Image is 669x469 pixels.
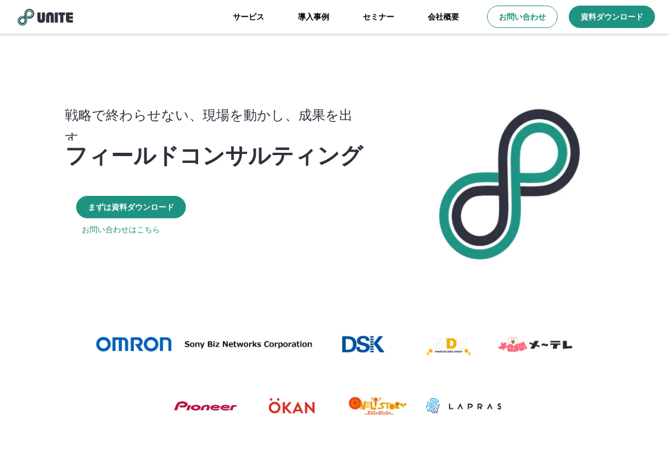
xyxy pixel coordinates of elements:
a: まずは資料ダウンロード [76,196,186,218]
p: 資料ダウンロード [581,11,643,22]
a: お問い合わせ [487,6,558,28]
p: 戦略で終わらせない、現場を動かし、成果を出す。 [65,103,375,149]
p: お問い合わせ [499,11,546,22]
p: フィールドコンサルティング [65,140,363,167]
p: まずは資料ダウンロード [88,201,174,213]
a: 資料ダウンロード [569,6,655,28]
a: お問い合わせはこちら [82,224,160,235]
